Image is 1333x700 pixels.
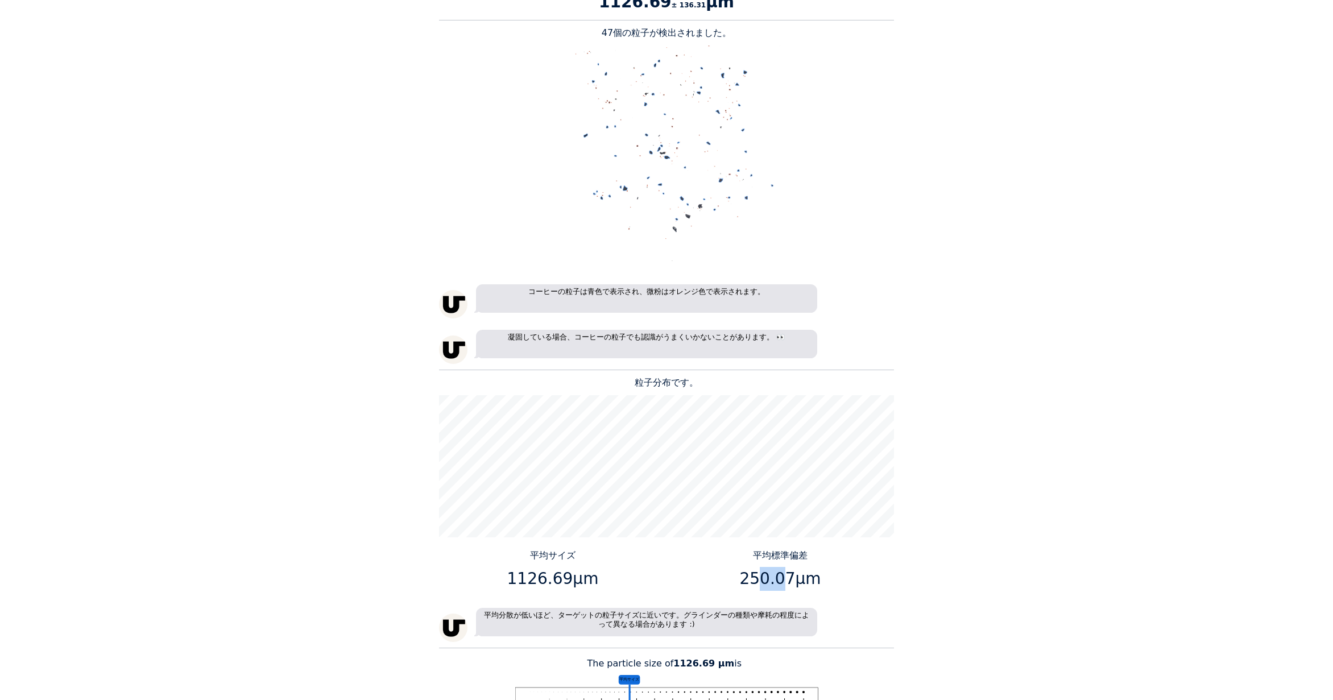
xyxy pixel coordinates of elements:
p: 平均標準偏差 [671,549,890,562]
p: 平均サイズ [444,549,663,562]
tspan: 平均サイズ [619,677,640,682]
img: alt [553,45,780,273]
img: unspecialty-logo [439,290,467,318]
p: 凝固している場合、コーヒーの粒子でも認識がうまくいかないことがあります。 👀 [476,330,817,358]
p: 250.07μm [671,567,890,591]
img: unspecialty-logo [439,614,467,642]
b: 1126.69 μm [673,658,734,669]
p: 粒子分布です。 [439,376,894,390]
p: 平均分散が低いほど、ターゲットの粒子サイズに近いです。グラインダーの種類や摩耗の程度によって異なる場合があります :) [476,608,817,636]
p: コーヒーの粒子は青色で表示され、微粉はオレンジ色で表示されます。 [476,284,817,313]
p: 1126.69μm [444,567,663,591]
span: ± 136.31 [672,1,706,9]
img: unspecialty-logo [439,335,467,364]
p: 47個の粒子が検出されました。 [439,26,894,40]
p: The particle size of is [439,657,894,670]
